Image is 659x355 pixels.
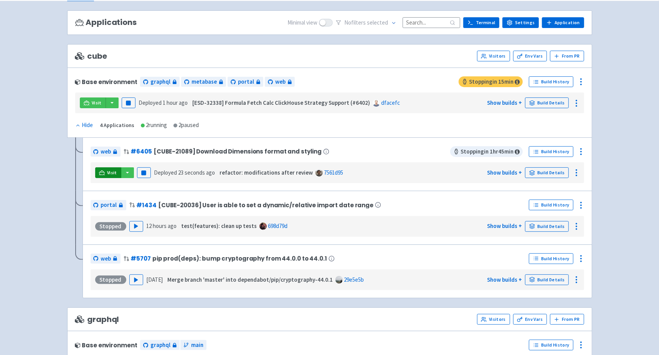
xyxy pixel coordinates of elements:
[192,99,370,106] strong: [ESD-32338] Formula Fetch Calc ClickHouse Strategy Support (#6402)
[154,169,215,176] span: Deployed
[122,97,135,108] button: Pause
[487,222,522,230] a: Show builds +
[178,169,215,176] time: 23 seconds ago
[403,17,460,28] input: Search...
[381,99,400,106] a: dfacefc
[95,167,121,178] a: Visit
[275,78,286,86] span: web
[163,99,188,106] time: 1 hour ago
[344,18,388,27] span: No filter s
[181,77,226,87] a: metabase
[344,276,364,283] a: 29e5e5b
[80,97,106,108] a: Visit
[75,52,107,61] span: cube
[91,200,126,210] a: portal
[129,274,143,285] button: Play
[487,169,522,176] a: Show builds +
[95,276,126,284] div: Stopped
[463,17,499,28] a: Terminal
[287,18,317,27] span: Minimal view
[158,202,373,208] span: [CUBE-20036] User is able to set a dynamic/relative import date range
[529,146,573,157] a: Build History
[146,222,177,230] time: 12 hours ago
[265,77,295,87] a: web
[529,76,573,87] a: Build History
[525,221,569,232] a: Build Details
[502,17,539,28] a: Settings
[131,254,151,263] a: #5707
[529,253,573,264] a: Build History
[140,77,180,87] a: graphql
[91,254,121,264] a: web
[150,78,170,86] span: graphql
[75,79,137,85] div: Base environment
[131,147,152,155] a: #6405
[450,146,523,157] span: Stopping in 1 hr 45 min
[100,121,135,130] div: 4 Applications
[487,99,522,106] a: Show builds +
[129,221,143,232] button: Play
[95,222,126,231] div: Stopped
[107,170,117,176] span: Visit
[140,340,180,350] a: graphql
[167,276,333,283] strong: Merge branch 'master' into dependabot/pip/cryptography-44.0.1
[75,121,93,130] div: Hide
[324,169,343,176] a: 7561d95
[75,342,137,348] div: Base environment
[75,315,119,324] span: graphql
[220,169,313,176] strong: refactor: modifications after review
[542,17,584,28] a: Application
[513,51,547,61] a: Env Vars
[192,78,217,86] span: metabase
[91,147,121,157] a: web
[101,254,111,263] span: web
[477,51,510,61] a: Visitors
[137,167,151,178] button: Pause
[150,341,170,350] span: graphql
[75,18,137,27] h3: Applications
[268,222,287,230] a: 698d79d
[525,97,569,108] a: Build Details
[173,121,199,130] div: 2 paused
[459,76,523,87] span: Stopping in 15 min
[181,222,257,230] strong: test(features): clean up tests
[141,121,167,130] div: 2 running
[513,314,547,325] a: Env Vars
[228,77,263,87] a: portal
[154,148,322,155] span: [CUBE-21089] Download Dimensions format and styling
[137,201,157,209] a: #1434
[75,121,94,130] button: Hide
[238,78,254,86] span: portal
[477,314,510,325] a: Visitors
[525,274,569,285] a: Build Details
[529,200,573,210] a: Build History
[146,276,163,283] time: [DATE]
[367,19,388,26] span: selected
[550,314,584,325] button: From PR
[101,201,117,210] span: portal
[529,340,573,350] a: Build History
[152,255,327,262] span: pip prod(deps): bump cryptography from 44.0.0 to 44.0.1
[550,51,584,61] button: From PR
[92,100,102,106] span: Visit
[191,341,203,350] span: main
[101,147,111,156] span: web
[139,99,188,106] span: Deployed
[180,340,206,350] a: main
[525,167,569,178] a: Build Details
[487,276,522,283] a: Show builds +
